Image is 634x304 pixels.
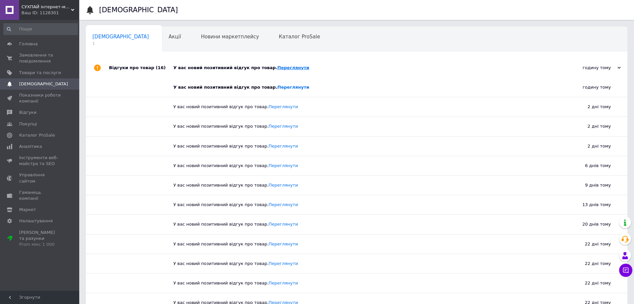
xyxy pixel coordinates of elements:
[268,241,298,246] a: Переглянути
[92,34,149,40] span: [DEMOGRAPHIC_DATA]
[99,6,178,14] h1: [DEMOGRAPHIC_DATA]
[279,34,320,40] span: Каталог ProSale
[545,78,627,97] div: годину тому
[173,104,545,110] div: У вас новий позитивний відгук про товар.
[268,183,298,188] a: Переглянути
[173,163,545,169] div: У вас новий позитивний відгук про товар.
[173,182,545,188] div: У вас новий позитивний відгук про товар.
[268,281,298,285] a: Переглянути
[173,84,545,90] div: У вас новий позитивний відгук про товар.
[545,97,627,116] div: 2 дні тому
[268,124,298,129] a: Переглянути
[19,81,68,87] span: [DEMOGRAPHIC_DATA]
[19,172,61,184] span: Управління сайтом
[268,104,298,109] a: Переглянути
[19,41,38,47] span: Головна
[268,261,298,266] a: Переглянути
[545,176,627,195] div: 9 днів тому
[19,144,42,150] span: Аналітика
[19,52,61,64] span: Замовлення та повідомлення
[173,280,545,286] div: У вас новий позитивний відгук про товар.
[545,117,627,136] div: 2 дні тому
[19,70,61,76] span: Товари та послуги
[19,121,37,127] span: Покупці
[545,137,627,156] div: 2 дні тому
[545,156,627,175] div: 6 днів тому
[277,85,309,90] a: Переглянути
[545,274,627,293] div: 22 дні тому
[555,65,621,71] div: годину тому
[92,41,149,46] span: 1
[19,155,61,167] span: Інструменти веб-майстра та SEO
[619,264,632,277] button: Чат з покупцем
[173,261,545,267] div: У вас новий позитивний відгук про товар.
[173,65,555,71] div: У вас новий позитивний відгук про товар.
[156,65,166,70] span: (16)
[19,132,55,138] span: Каталог ProSale
[545,195,627,214] div: 13 днів тому
[173,202,545,208] div: У вас новий позитивний відгук про товар.
[19,109,36,115] span: Відгуки
[545,215,627,234] div: 20 днів тому
[19,92,61,104] span: Показники роботи компанії
[268,163,298,168] a: Переглянути
[545,235,627,254] div: 22 дні тому
[268,202,298,207] a: Переглянути
[173,241,545,247] div: У вас новий позитивний відгук про товар.
[169,34,181,40] span: Акції
[109,58,173,78] div: Відгуки про товар
[277,65,309,70] a: Переглянути
[173,221,545,227] div: У вас новий позитивний відгук про товар.
[3,23,78,35] input: Пошук
[268,222,298,227] a: Переглянути
[19,207,36,213] span: Маркет
[19,241,61,247] div: Prom мікс 1 000
[21,10,79,16] div: Ваш ID: 1128301
[173,123,545,129] div: У вас новий позитивний відгук про товар.
[19,218,53,224] span: Налаштування
[19,230,61,248] span: [PERSON_NAME] та рахунки
[268,144,298,149] a: Переглянути
[19,190,61,201] span: Гаманець компанії
[545,254,627,273] div: 22 дні тому
[173,143,545,149] div: У вас новий позитивний відгук про товар.
[201,34,259,40] span: Новини маркетплейсу
[21,4,71,10] span: СУХПАЙ інтернет-магазин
